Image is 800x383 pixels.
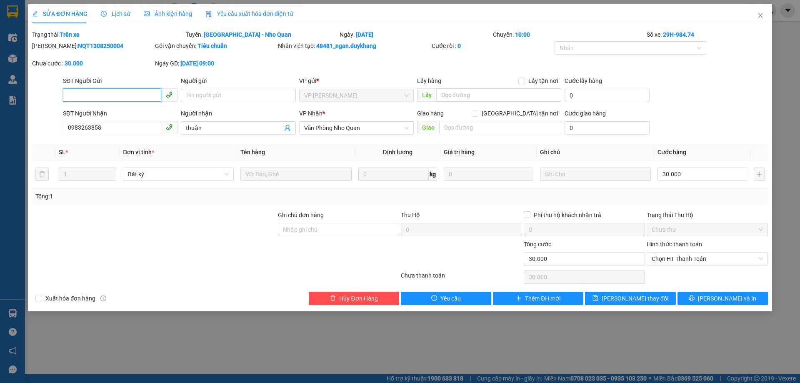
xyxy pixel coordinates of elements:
div: Trạng thái: [31,30,185,39]
span: plus [516,295,522,302]
span: Ảnh kiện hàng [144,10,192,17]
b: 10:00 [515,31,530,38]
span: phone [166,91,172,98]
span: kg [429,168,437,181]
span: Yêu cầu [440,294,461,303]
div: Ngày GD: [155,59,276,68]
span: [GEOGRAPHIC_DATA] tận nơi [478,109,561,118]
b: [DATE] 09:00 [180,60,214,67]
span: clock-circle [101,11,107,17]
span: Cước hàng [657,149,686,155]
span: Bất kỳ [128,168,229,180]
div: Nhân viên tạo: [278,41,430,50]
span: Chưa thu [652,223,763,236]
span: edit [32,11,38,17]
b: [GEOGRAPHIC_DATA] - Nho Quan [204,31,291,38]
input: Ghi Chú [540,168,651,181]
button: save[PERSON_NAME] thay đổi [585,292,675,305]
label: Ghi chú đơn hàng [278,212,324,218]
div: Tổng: 1 [35,192,309,201]
span: [PERSON_NAME] thay đổi [602,294,668,303]
div: Gói vận chuyển: [155,41,276,50]
span: delete [330,295,336,302]
span: picture [144,11,150,17]
th: Ghi chú [537,144,654,160]
span: close [757,12,764,19]
input: Ghi chú đơn hàng [278,223,399,236]
b: 0 [457,43,461,49]
b: 30.000 [65,60,83,67]
span: Lịch sử [101,10,130,17]
div: Tuyến: [185,30,339,39]
button: delete [35,168,49,181]
b: [DATE] [356,31,373,38]
span: info-circle [100,295,106,301]
div: Số xe: [646,30,769,39]
button: plusThêm ĐH mới [493,292,583,305]
div: SĐT Người Nhận [63,109,177,118]
span: SỬA ĐƠN HÀNG [32,10,87,17]
input: Dọc đường [436,88,561,102]
label: Hình thức thanh toán [647,241,702,248]
b: 48481_ngan.duykhang [316,43,376,49]
input: Dọc đường [439,121,561,134]
span: Xuất hóa đơn hàng [42,294,99,303]
span: Thu Hộ [401,212,420,218]
span: Văn Phòng Nho Quan [304,122,409,134]
input: Cước lấy hàng [565,89,650,102]
input: VD: Bàn, Ghế [240,168,351,181]
span: exclamation-circle [431,295,437,302]
span: printer [689,295,695,302]
span: SL [59,149,65,155]
b: 29H-984.74 [663,31,694,38]
button: exclamation-circleYêu cầu [401,292,491,305]
div: Người gửi [181,76,295,85]
button: Close [749,4,772,28]
button: deleteHủy Đơn Hàng [309,292,399,305]
div: [PERSON_NAME]: [32,41,153,50]
span: Thêm ĐH mới [525,294,560,303]
span: VP Nguyễn Quốc Trị [304,89,409,102]
div: VP gửi [299,76,414,85]
div: Trạng thái Thu Hộ [647,210,768,220]
span: [PERSON_NAME] và In [698,294,756,303]
span: Giá trị hàng [444,149,475,155]
img: icon [205,11,212,18]
span: Yêu cầu xuất hóa đơn điện tử [205,10,293,17]
span: Lấy hàng [417,78,441,84]
span: Tên hàng [240,149,265,155]
span: user-add [284,125,291,131]
span: Tổng cước [524,241,551,248]
div: Chưa thanh toán [400,271,523,285]
div: Ngày: [339,30,492,39]
span: Giao [417,121,439,134]
b: Trên xe [60,31,80,38]
b: NQT1308250004 [78,43,123,49]
span: Lấy tận nơi [525,76,561,85]
div: Người nhận [181,109,295,118]
span: phone [166,124,172,130]
label: Cước lấy hàng [565,78,602,84]
b: Tiêu chuẩn [197,43,227,49]
span: VP Nhận [299,110,322,117]
span: Chọn HT Thanh Toán [652,253,763,265]
input: Cước giao hàng [565,121,650,135]
input: 0 [444,168,533,181]
div: SĐT Người Gửi [63,76,177,85]
button: plus [754,168,765,181]
span: save [592,295,598,302]
label: Cước giao hàng [565,110,606,117]
div: Cước rồi : [432,41,553,50]
span: Hủy Đơn Hàng [339,294,377,303]
span: Định lượng [383,149,412,155]
span: Phí thu hộ khách nhận trả [530,210,605,220]
span: Đơn vị tính [123,149,154,155]
div: Chưa cước : [32,59,153,68]
button: printer[PERSON_NAME] và In [677,292,768,305]
span: Giao hàng [417,110,444,117]
div: Chuyến: [492,30,646,39]
span: Lấy [417,88,436,102]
